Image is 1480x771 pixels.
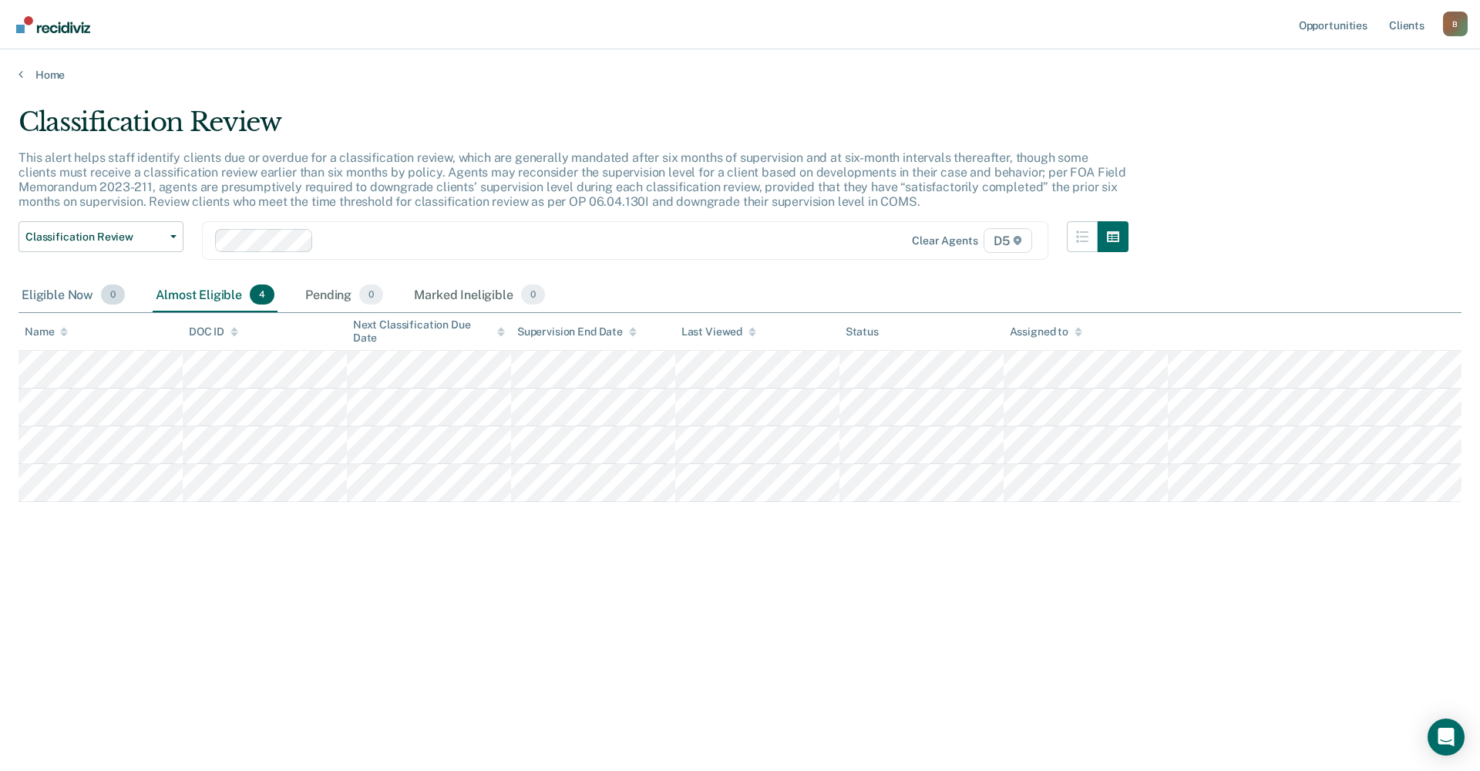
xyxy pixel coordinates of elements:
[250,284,274,305] span: 4
[18,68,1461,82] a: Home
[153,278,277,312] div: Almost Eligible4
[846,325,879,338] div: Status
[25,231,164,244] span: Classification Review
[18,221,183,252] button: Classification Review
[1443,12,1468,36] div: B
[25,325,68,338] div: Name
[912,234,977,247] div: Clear agents
[984,228,1032,253] span: D5
[1010,325,1082,338] div: Assigned to
[359,284,383,305] span: 0
[302,278,386,312] div: Pending0
[681,325,756,338] div: Last Viewed
[411,278,548,312] div: Marked Ineligible0
[1428,719,1465,756] div: Open Intercom Messenger
[18,106,1128,150] div: Classification Review
[189,325,238,338] div: DOC ID
[353,318,505,345] div: Next Classification Due Date
[18,278,128,312] div: Eligible Now0
[101,284,125,305] span: 0
[521,284,545,305] span: 0
[16,16,90,33] img: Recidiviz
[18,150,1126,210] p: This alert helps staff identify clients due or overdue for a classification review, which are gen...
[517,325,637,338] div: Supervision End Date
[1443,12,1468,36] button: Profile dropdown button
